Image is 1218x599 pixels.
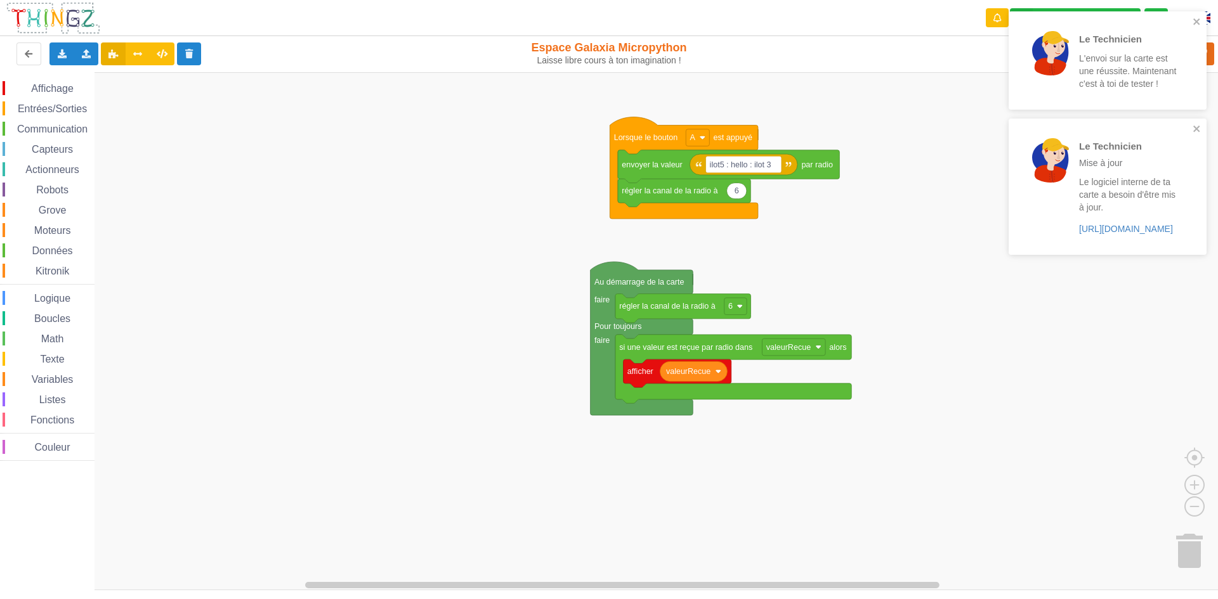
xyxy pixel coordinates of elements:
span: Boucles [32,313,72,324]
text: Lorsque le bouton [614,133,678,142]
span: Couleur [33,442,72,453]
span: Moteurs [32,225,73,236]
text: faire [594,336,610,345]
text: faire [594,295,610,304]
text: envoyer la valeur [622,160,683,169]
p: Mise à jour [1079,157,1178,169]
a: [URL][DOMAIN_NAME] [1079,224,1173,234]
text: régler la canal de la radio à [622,186,717,195]
text: Au démarrage de la carte [594,278,684,287]
span: Math [39,333,66,344]
span: Affichage [29,83,75,94]
p: Le logiciel interne de ta carte a besoin d'être mis à jour. [1079,176,1178,214]
text: Pour toujours [594,322,642,331]
text: est appuyé [714,133,752,142]
span: Actionneurs [23,164,81,175]
text: 6 [728,302,733,311]
span: Robots [34,184,70,195]
text: afficher [627,367,653,376]
span: Listes [37,394,68,405]
span: Grove [37,205,69,216]
span: Capteurs [30,144,75,155]
span: Entrées/Sorties [16,103,89,114]
text: 6 [735,186,739,195]
span: Données [30,245,75,256]
span: Communication [15,124,89,134]
text: ilot5 : hello : ilot 3 [710,160,771,169]
text: A [690,133,696,142]
text: régler la canal de la radio à [619,302,715,311]
span: Kitronik [34,266,71,276]
text: si une valeur est reçue par radio dans [619,342,752,351]
text: par radio [801,160,833,169]
text: valeurRecue [766,342,811,351]
button: close [1193,16,1202,29]
img: thingz_logo.png [6,1,101,35]
span: Variables [30,374,75,385]
text: valeurRecue [666,367,710,376]
div: Espace Galaxia Micropython [503,41,716,66]
p: L'envoi sur la carte est une réussite. Maintenant c'est à toi de tester ! [1079,52,1178,90]
button: close [1193,124,1202,136]
p: Le Technicien [1079,32,1178,46]
span: Fonctions [29,415,76,425]
div: Ta base fonctionne bien ! [1010,8,1141,28]
span: Texte [38,354,66,364]
p: Le Technicien [1079,139,1178,153]
div: Laisse libre cours à ton imagination ! [503,55,716,66]
span: Logique [32,293,72,304]
text: alors [829,342,846,351]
